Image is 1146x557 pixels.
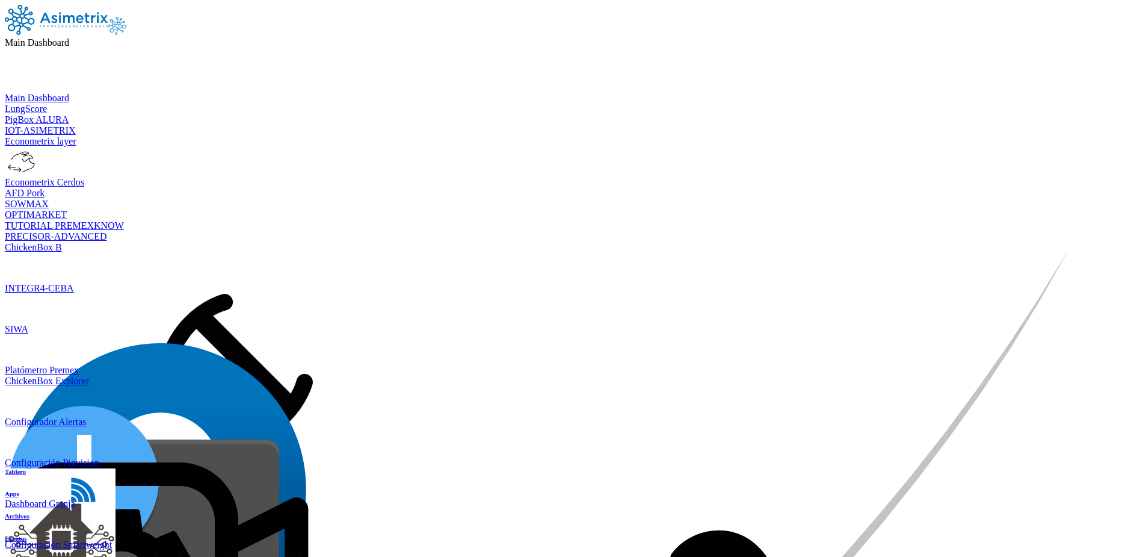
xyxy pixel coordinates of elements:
[5,242,1141,253] a: ChickenBox B
[5,125,1141,136] a: IOT-ASIMETRIX
[5,114,1141,125] a: PigBox ALURA
[5,136,1141,147] a: Econometrix layer
[5,365,1141,376] div: Platómetro Premex
[5,104,1141,114] a: LungScore
[108,17,126,35] img: Asimetrix logo
[5,5,108,35] img: Asimetrix logo
[5,512,29,520] a: Archivos
[5,428,1141,468] a: imgConfiguración Pigvision
[5,490,29,497] a: Apps
[5,147,1141,188] a: imgEconometrix Cerdos
[5,231,1141,242] a: PRECISOR-ADVANCED
[5,294,1141,335] a: imgSIWA
[5,177,1141,188] div: Econometrix Cerdos
[5,387,1141,428] a: imgConfigurador Alertas
[5,188,1141,199] a: AFD Pork
[5,93,1141,104] a: Main Dashboard
[5,283,1141,294] div: INTEGR4-CEBA
[5,199,1141,210] a: SOWMAX
[5,376,1141,387] a: ChickenBox Explorer
[5,417,1141,428] div: Configurador Alertas
[5,253,1141,294] a: imgINTEGR4-CEBA
[5,324,1141,335] div: SIWA
[5,37,69,48] span: Main Dashboard
[5,535,29,542] a: Eventos
[5,210,1141,220] a: OPTIMARKET
[5,335,1141,376] a: imgPlatómetro Premex
[5,147,35,177] img: img
[5,509,1141,550] a: imgConfiguración Smartweight
[5,220,1141,231] a: TUTORIAL PREMEXKNOW
[5,468,29,475] a: Tablero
